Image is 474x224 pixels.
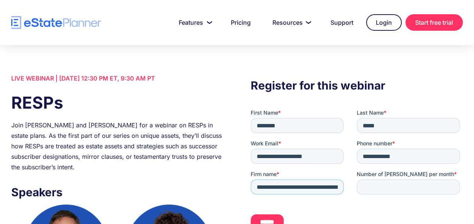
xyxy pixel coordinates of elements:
h3: Register for this webinar [251,77,463,94]
a: Features [170,15,218,30]
a: Start free trial [405,14,463,31]
a: Login [366,14,402,31]
a: Support [321,15,362,30]
div: LIVE WEBINAR | [DATE] 12:30 PM ET, 9:30 AM PT [11,73,223,84]
a: Resources [263,15,318,30]
a: home [11,16,101,29]
h3: Speakers [11,184,223,201]
div: Join [PERSON_NAME] and [PERSON_NAME] for a webinar on RESPs in estate plans. As the first part of... [11,120,223,172]
h1: RESPs [11,91,223,114]
a: Pricing [222,15,260,30]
